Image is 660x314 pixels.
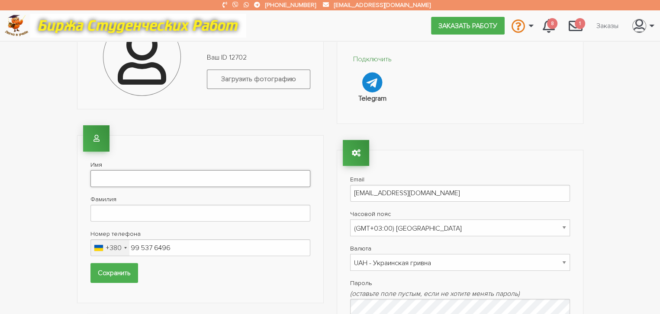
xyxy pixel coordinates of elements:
a: Заказы [589,17,625,34]
i: (оставьте поле пустым, если не хотите менять пароль) [350,289,520,298]
label: Часовой пояс [350,209,570,219]
label: Валюта [350,243,570,254]
label: Фамилия [90,194,310,205]
span: 1 [575,18,585,29]
label: Загрузить фотографию [207,70,310,89]
img: motto-12e01f5a76059d5f6a28199ef077b1f78e012cfde436ab5cf1d4517935686d32.gif [30,14,246,38]
div: +380 [106,243,122,253]
a: 1 [562,14,589,37]
p: Подключить [350,54,396,65]
label: Пароль [350,278,570,289]
label: Имя [90,159,310,170]
a: [PHONE_NUMBER] [265,1,316,9]
a: Заказать работу [431,17,505,34]
a: 8 [536,14,562,37]
input: Сохранить [90,263,138,282]
a: [EMAIL_ADDRESS][DOMAIN_NAME] [334,1,430,9]
label: Номер телефона [90,228,141,239]
div: Ваш ID 12702 [200,52,317,96]
img: logo-c4363faeb99b52c628a42810ed6dfb4293a56d4e4775eb116515dfe7f33672af.png [5,15,29,37]
strong: Telegram [358,94,386,103]
a: Подключить [350,54,396,92]
label: Email [350,174,570,185]
input: Введите номер телефона(обязательно) [90,239,310,256]
span: 8 [547,18,557,29]
div: Ukraine (Україна): +380 [91,240,129,256]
